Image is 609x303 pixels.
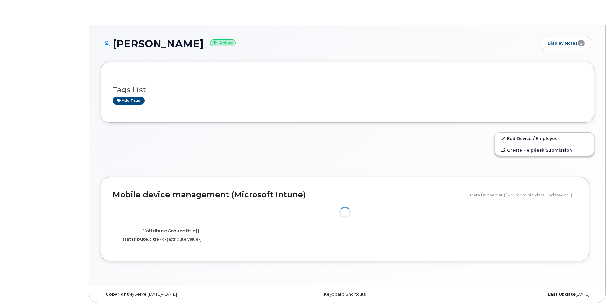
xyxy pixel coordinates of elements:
[101,38,538,49] h1: [PERSON_NAME]
[542,37,591,50] a: Display Notes2
[470,189,577,201] div: Data fetched at {{ VM.mdmInfo.data.updatedAt }}
[117,228,224,234] h4: {{attributeGroups.title}}
[113,86,582,94] h3: Tags List
[165,237,202,242] span: {{attribute.value}}
[495,133,594,144] a: Edit Device / Employee
[430,292,594,297] div: [DATE]
[548,292,576,297] strong: Last Update
[113,190,465,199] h2: Mobile device management (Microsoft Intune)
[495,144,594,156] a: Create Helpdesk Submission
[113,97,145,105] a: Add tags
[106,292,129,297] strong: Copyright
[324,292,366,297] a: Keyboard Shortcuts
[578,40,585,46] span: 2
[122,236,164,242] label: {{attribute.title}}:
[210,39,236,47] small: Active
[101,292,265,297] div: MyServe [DATE]–[DATE]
